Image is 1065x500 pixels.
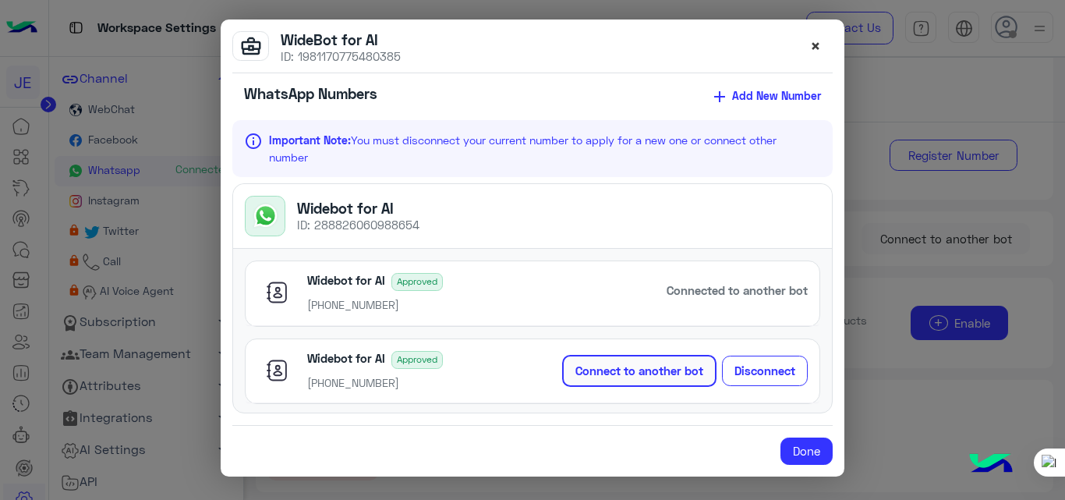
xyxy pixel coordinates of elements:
img: hulul-logo.png [964,438,1018,492]
button: Disconnect [722,356,808,387]
span: Widebot for AI [297,200,394,217]
span: WideBot for AI [281,31,378,48]
span: Important Note: [269,133,351,147]
span: × [810,35,821,56]
h6: Widebot for AI [307,351,385,374]
img: WA-avatar-icon.svg [257,273,296,312]
img: WA-avatar-icon.svg [257,351,296,390]
h6: Connected to another bot [667,283,808,297]
h5: WhatsApp Numbers [244,85,377,103]
small: Approved [391,351,443,369]
span: Disconnect [734,363,795,378]
h6: Widebot for AI [307,273,385,296]
button: Connect to another bot [562,355,716,388]
i: add [710,87,729,106]
small: Approved [391,273,443,291]
span: info [244,132,263,165]
span: business_center [232,31,269,61]
div: You must disconnect your current number to apply for a new one or connect other number [269,132,816,165]
p: ID: 1981170775480385 [281,49,401,63]
button: Done [780,438,833,466]
span: Add New Number [732,89,821,102]
button: Close [810,37,821,55]
p: [PHONE_NUMBER] [307,296,448,313]
p: [PHONE_NUMBER] [307,374,448,391]
p: ID: 288826060988654 [297,218,419,232]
